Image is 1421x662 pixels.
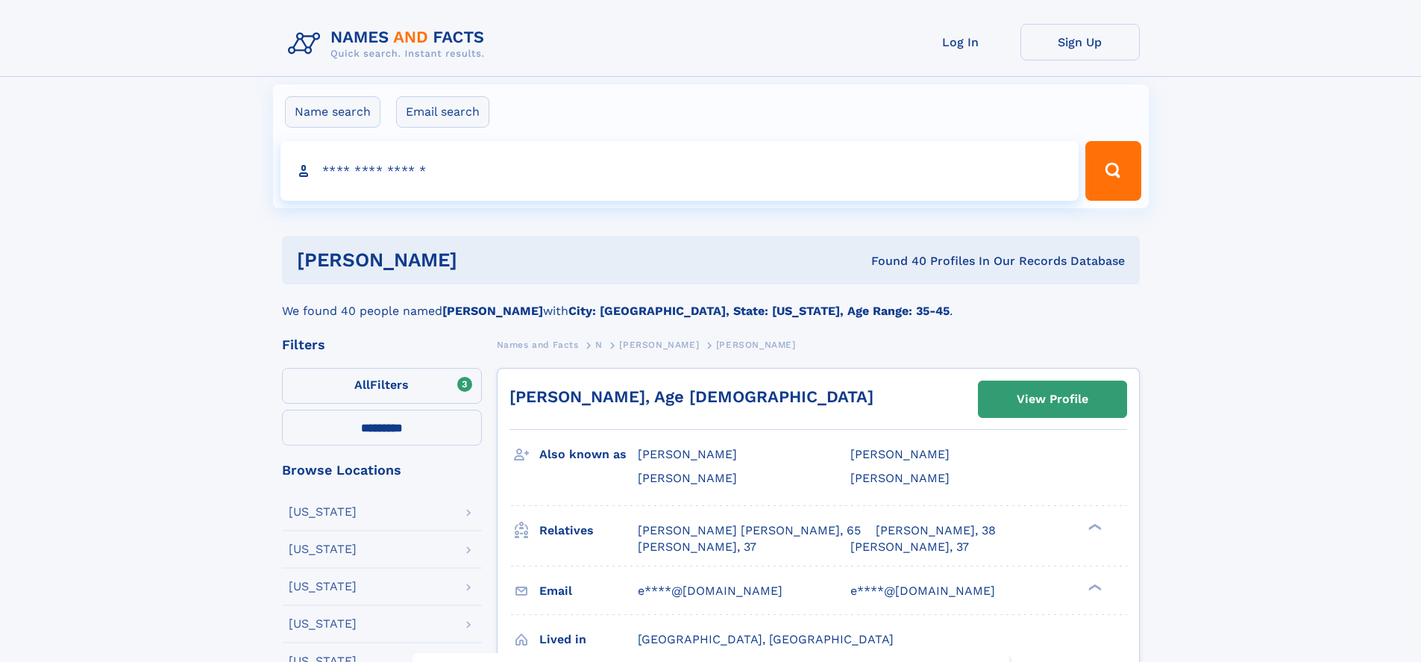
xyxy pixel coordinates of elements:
div: We found 40 people named with . [282,284,1140,320]
a: N [595,335,603,354]
input: search input [280,141,1079,201]
div: [US_STATE] [289,618,357,630]
div: Found 40 Profiles In Our Records Database [664,253,1125,269]
a: View Profile [979,381,1126,417]
button: Search Button [1085,141,1141,201]
b: [PERSON_NAME] [442,304,543,318]
label: Name search [285,96,380,128]
span: [PERSON_NAME] [716,340,796,350]
a: Sign Up [1020,24,1140,60]
a: [PERSON_NAME] [619,335,699,354]
div: ❯ [1085,522,1102,531]
a: [PERSON_NAME], 38 [876,522,996,539]
a: [PERSON_NAME] [PERSON_NAME], 65 [638,522,861,539]
span: [PERSON_NAME] [619,340,699,350]
div: ❯ [1085,582,1102,592]
div: [US_STATE] [289,543,357,555]
h3: Also known as [539,442,638,467]
div: View Profile [1017,382,1088,416]
a: [PERSON_NAME], Age [DEMOGRAPHIC_DATA] [509,387,873,406]
h3: Email [539,578,638,604]
span: [PERSON_NAME] [850,447,950,461]
span: [PERSON_NAME] [638,447,737,461]
span: All [354,378,370,392]
img: Logo Names and Facts [282,24,497,64]
a: Log In [901,24,1020,60]
div: Browse Locations [282,463,482,477]
h3: Lived in [539,627,638,652]
div: [US_STATE] [289,506,357,518]
b: City: [GEOGRAPHIC_DATA], State: [US_STATE], Age Range: 35-45 [568,304,950,318]
label: Email search [396,96,489,128]
a: [PERSON_NAME], 37 [638,539,756,555]
span: N [595,340,603,350]
h1: [PERSON_NAME] [297,251,665,269]
div: Filters [282,338,482,352]
span: [GEOGRAPHIC_DATA], [GEOGRAPHIC_DATA] [638,632,894,646]
span: [PERSON_NAME] [638,471,737,485]
span: [PERSON_NAME] [850,471,950,485]
h3: Relatives [539,518,638,543]
a: [PERSON_NAME], 37 [850,539,969,555]
div: [US_STATE] [289,581,357,593]
a: Names and Facts [497,335,579,354]
label: Filters [282,368,482,404]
